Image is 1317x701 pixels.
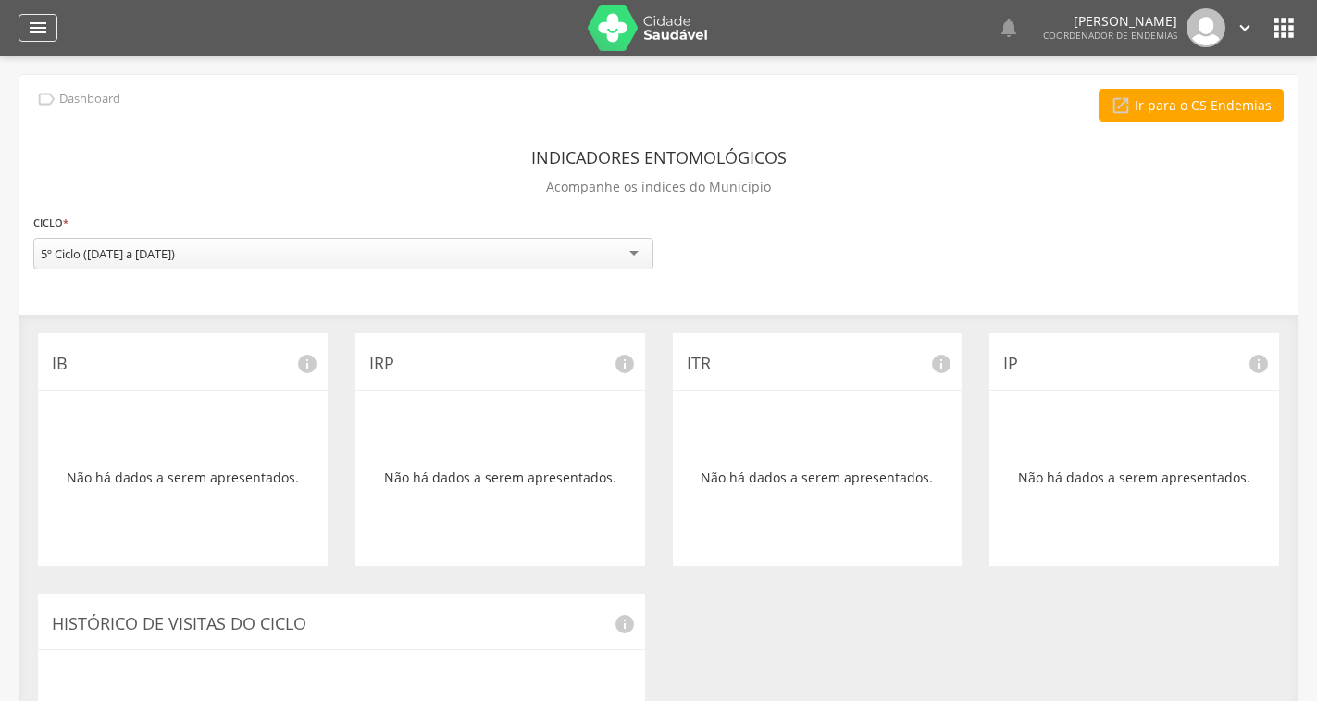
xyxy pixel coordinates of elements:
i:  [36,89,56,109]
a: Ir para o CS Endemias [1099,89,1284,122]
p: ITR [687,352,949,376]
i:  [27,17,49,39]
i: info [930,353,952,375]
p: Acompanhe os índices do Município [546,174,771,200]
header: Indicadores Entomológicos [531,141,787,174]
span: Coordenador de Endemias [1043,29,1177,42]
i: info [614,613,636,635]
p: Dashboard [59,92,120,106]
p: Histórico de Visitas do Ciclo [52,612,631,636]
i:  [998,17,1020,39]
p: [PERSON_NAME] [1043,15,1177,28]
a:  [19,14,57,42]
p: IB [52,352,314,376]
i: info [296,353,318,375]
a:  [998,8,1020,47]
label: Ciclo [33,213,68,233]
a:  [1235,8,1255,47]
div: Não há dados a serem apresentados. [369,405,631,552]
i:  [1269,13,1298,43]
i:  [1235,18,1255,38]
i:  [1111,95,1131,116]
div: Não há dados a serem apresentados. [687,405,949,552]
div: Não há dados a serem apresentados. [52,405,314,552]
div: 5º Ciclo ([DATE] a [DATE]) [41,245,175,262]
i: info [614,353,636,375]
p: IP [1003,352,1265,376]
i: info [1248,353,1270,375]
p: IRP [369,352,631,376]
div: Não há dados a serem apresentados. [1003,405,1265,552]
